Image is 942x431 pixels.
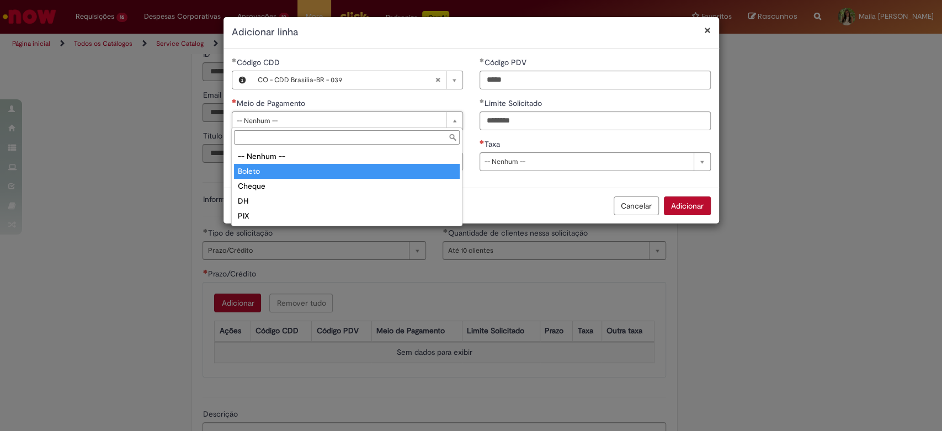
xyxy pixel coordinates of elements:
[232,147,462,226] ul: Meio de Pagamento
[234,194,460,209] div: DH
[234,209,460,224] div: PIX
[234,149,460,164] div: -- Nenhum --
[234,179,460,194] div: Cheque
[234,164,460,179] div: Boleto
